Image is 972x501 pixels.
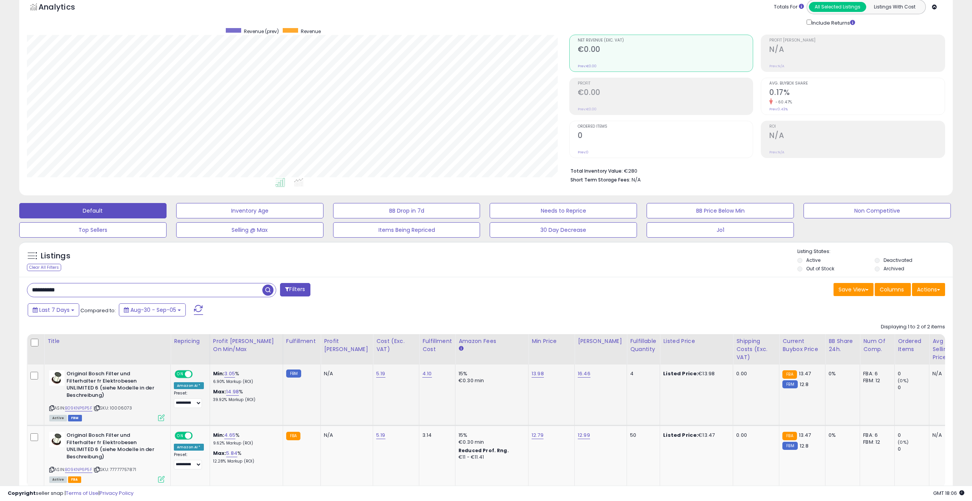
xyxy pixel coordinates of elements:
small: Amazon Fees. [458,345,463,352]
div: BB Share 24h. [829,337,857,353]
span: Profit [578,82,753,86]
b: Listed Price: [663,431,698,439]
div: €11 - €11.41 [458,454,522,461]
a: 4.65 [224,431,235,439]
b: Listed Price: [663,370,698,377]
small: (0%) [898,378,909,384]
small: FBA [782,370,797,379]
h2: 0.17% [769,88,945,98]
span: | SKU: 77777757871 [93,466,136,473]
div: Preset: [174,452,204,469]
div: 0 [898,446,929,453]
div: Shipping Costs (Exc. VAT) [736,337,776,361]
div: 4 [630,370,654,377]
p: 12.28% Markup (ROI) [213,459,277,464]
a: 12.99 [578,431,590,439]
a: 5.19 [376,431,385,439]
div: ASIN: [49,432,165,482]
div: Repricing [174,337,207,345]
span: Compared to: [80,307,116,314]
span: 12.8 [800,442,809,449]
div: Amazon AI * [174,382,204,389]
div: 15% [458,370,522,377]
img: 31cbqmyvu7L._SL40_.jpg [49,432,65,447]
small: Prev: N/A [769,64,784,68]
div: N/A [932,432,958,439]
small: FBM [782,442,797,450]
button: Filters [280,283,310,296]
button: Items Being Repriced [333,222,480,238]
div: Amazon Fees [458,337,525,345]
div: Profit [PERSON_NAME] [324,337,370,353]
span: OFF [192,433,204,439]
div: Num of Comp. [863,337,891,353]
h5: Listings [41,251,70,261]
div: FBM: 12 [863,377,889,384]
img: 31cbqmyvu7L._SL40_.jpg [49,370,65,386]
b: Total Inventory Value: [570,168,623,174]
small: Prev: N/A [769,150,784,155]
span: Avg. Buybox Share [769,82,945,86]
small: Prev: 0.43% [769,107,788,112]
strong: Copyright [8,489,36,497]
span: All listings currently available for purchase on Amazon [49,415,67,421]
button: BB Price Below Min [647,203,794,218]
button: 30 Day Decrease [490,222,637,238]
button: Save View [834,283,874,296]
span: Columns [880,286,904,293]
button: All Selected Listings [809,2,866,12]
div: Min Price [532,337,571,345]
span: All listings currently available for purchase on Amazon [49,476,67,483]
small: -60.47% [773,99,792,105]
a: 14.98 [226,388,239,396]
div: €0.30 min [458,377,522,384]
span: ON [175,371,185,378]
button: Columns [875,283,911,296]
h2: 0 [578,131,753,141]
a: B09KNP6P5F [65,466,92,473]
b: Max: [213,449,227,457]
div: Fulfillment [286,337,317,345]
button: Last 7 Days [28,303,79,316]
button: Actions [912,283,945,296]
a: Privacy Policy [100,489,133,497]
span: 13.47 [799,370,811,377]
div: Totals For [774,3,804,11]
small: Prev: €0.00 [578,107,597,112]
div: N/A [324,432,367,439]
div: % [213,450,277,464]
b: Original Bosch Filter und Filterhalter fr Elektrobesen UNLIMITED 6 (siehe Modelle in der Beschrei... [67,370,160,401]
h2: €0.00 [578,88,753,98]
div: Cost (Exc. VAT) [376,337,416,353]
span: Revenue [301,28,321,35]
button: Jo1 [647,222,794,238]
b: Reduced Prof. Rng. [458,447,509,454]
div: Amazon AI * [174,444,204,451]
div: % [213,432,277,446]
div: Clear All Filters [27,264,61,271]
div: Profit [PERSON_NAME] on Min/Max [213,337,280,353]
span: 2025-09-13 18:06 GMT [933,489,964,497]
span: 12.8 [800,381,809,388]
small: FBA [286,432,300,440]
div: Fulfillment Cost [422,337,452,353]
button: BB Drop in 7d [333,203,480,218]
div: FBA: 6 [863,432,889,439]
a: 16.46 [578,370,590,378]
small: Prev: €0.00 [578,64,597,68]
span: FBM [68,415,82,421]
label: Deactivated [884,257,912,263]
a: Terms of Use [66,489,98,497]
button: Default [19,203,167,218]
label: Archived [884,265,904,272]
a: 5.84 [226,449,237,457]
div: FBM: 12 [863,439,889,446]
div: Displaying 1 to 2 of 2 items [881,323,945,331]
div: €13.47 [663,432,727,439]
button: Needs to Reprice [490,203,637,218]
div: Ordered Items [898,337,926,353]
div: 0% [829,432,854,439]
h2: N/A [769,45,945,55]
div: seller snap | | [8,490,133,497]
button: Inventory Age [176,203,323,218]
